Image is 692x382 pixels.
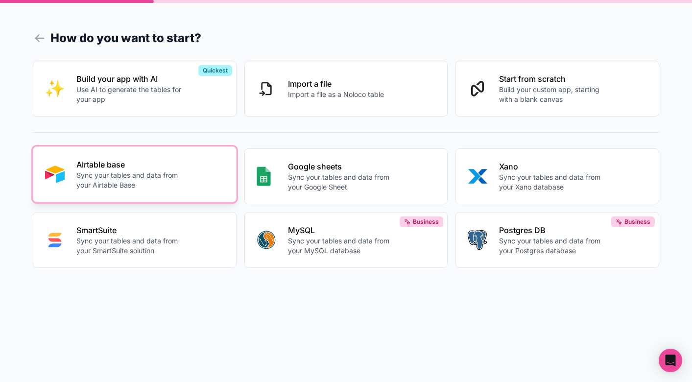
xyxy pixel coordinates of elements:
[76,224,185,236] p: SmartSuite
[33,146,237,202] button: AIRTABLEAirtable baseSync your tables and data from your Airtable Base
[455,148,659,204] button: XANOXanoSync your tables and data from your Xano database
[33,212,237,268] button: SMART_SUITESmartSuiteSync your tables and data from your SmartSuite solution
[499,161,608,172] p: Xano
[468,230,487,250] img: POSTGRES
[45,230,65,250] img: SMART_SUITE
[455,61,659,117] button: Start from scratchBuild your custom app, starting with a blank canvas
[499,85,608,104] p: Build your custom app, starting with a blank canvas
[257,230,276,250] img: MYSQL
[288,172,397,192] p: Sync your tables and data from your Google Sheet
[244,148,448,204] button: GOOGLE_SHEETSGoogle sheetsSync your tables and data from your Google Sheet
[288,236,397,256] p: Sync your tables and data from your MySQL database
[288,78,384,90] p: Import a file
[244,61,448,117] button: Import a fileImport a file as a Noloco table
[198,65,232,76] div: Quickest
[624,218,650,226] span: Business
[288,90,384,99] p: Import a file as a Noloco table
[45,165,65,184] img: AIRTABLE
[413,218,439,226] span: Business
[659,349,682,372] div: Open Intercom Messenger
[288,161,397,172] p: Google sheets
[45,79,65,98] img: INTERNAL_WITH_AI
[33,29,659,47] h1: How do you want to start?
[499,224,608,236] p: Postgres DB
[288,224,397,236] p: MySQL
[468,167,487,186] img: XANO
[257,167,271,186] img: GOOGLE_SHEETS
[244,212,448,268] button: MYSQLMySQLSync your tables and data from your MySQL databaseBusiness
[76,73,185,85] p: Build your app with AI
[33,61,237,117] button: INTERNAL_WITH_AIBuild your app with AIUse AI to generate the tables for your appQuickest
[76,170,185,190] p: Sync your tables and data from your Airtable Base
[499,172,608,192] p: Sync your tables and data from your Xano database
[455,212,659,268] button: POSTGRESPostgres DBSync your tables and data from your Postgres databaseBusiness
[499,236,608,256] p: Sync your tables and data from your Postgres database
[499,73,608,85] p: Start from scratch
[76,85,185,104] p: Use AI to generate the tables for your app
[76,159,185,170] p: Airtable base
[76,236,185,256] p: Sync your tables and data from your SmartSuite solution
